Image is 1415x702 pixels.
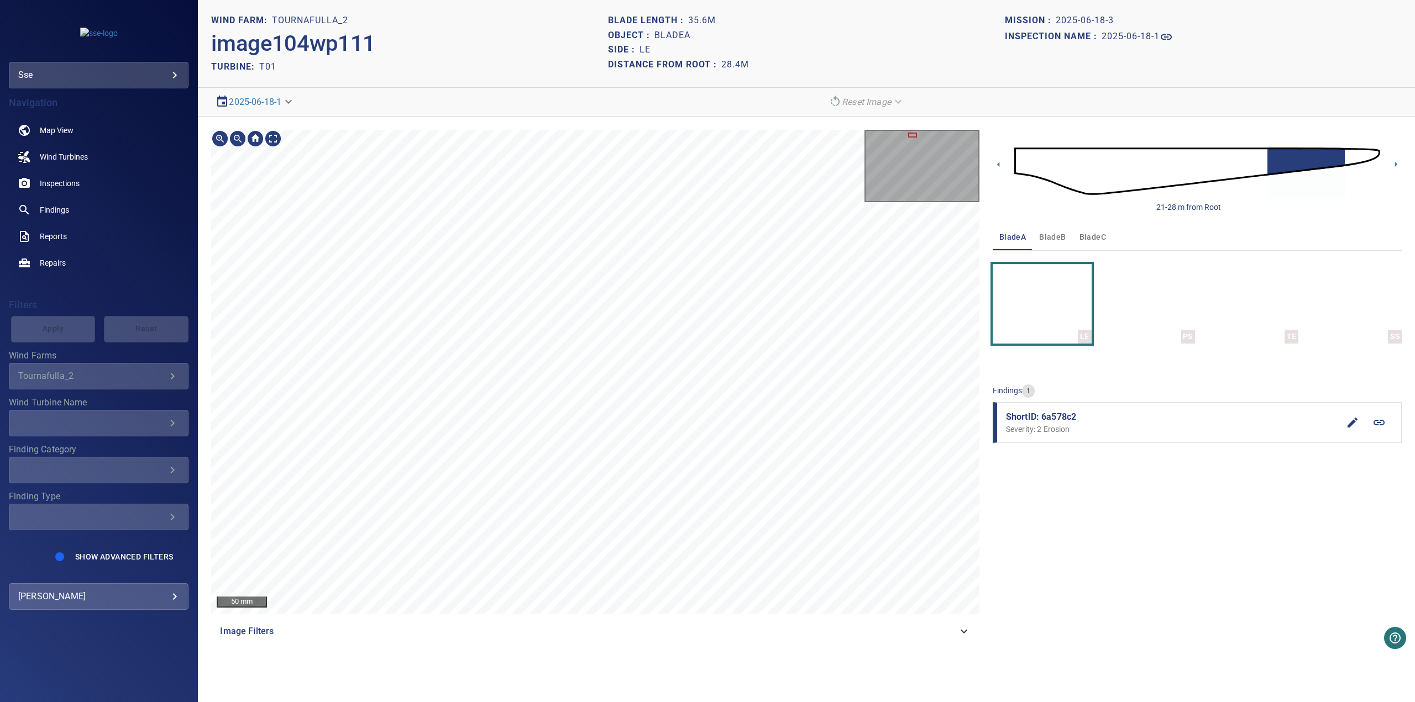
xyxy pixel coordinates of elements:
label: Finding Category [9,445,188,454]
span: Show Advanced Filters [75,552,173,561]
span: bladeC [1079,230,1106,244]
span: 1 [1022,386,1035,397]
h1: 28.4m [721,60,749,70]
div: LE [1078,330,1092,344]
h1: WIND FARM: [211,15,272,26]
h1: 2025-06-18-1 [1102,31,1160,42]
a: repairs noActive [9,250,188,276]
img: sse-logo [80,28,118,39]
span: bladeA [999,230,1026,244]
span: Wind Turbines [40,151,88,162]
h1: 2025-06-18-3 [1056,15,1114,26]
div: Wind Turbine Name [9,410,188,436]
span: Inspections [40,178,80,189]
img: d [1014,127,1380,215]
div: Image Filters [211,618,979,645]
h1: 35.6m [688,15,716,26]
button: PS [1096,264,1195,344]
div: sse [18,66,179,84]
h1: Inspection name : [1005,31,1102,42]
div: Finding Type [9,504,188,530]
div: Zoom out [229,130,247,147]
div: 21-28 m from Root [1156,202,1221,213]
a: windturbines noActive [9,144,188,170]
a: 2025-06-18-1 [1102,30,1173,44]
h1: Distance from root : [608,60,721,70]
a: reports noActive [9,223,188,250]
span: Findings [40,204,69,215]
h1: Mission : [1005,15,1056,26]
label: Wind Turbine Name [9,398,188,407]
label: Wind Farms [9,351,188,360]
span: Map View [40,125,74,136]
div: PS [1181,330,1195,344]
div: Go home [247,130,264,147]
span: findings [993,386,1022,395]
span: Image Filters [220,625,957,638]
div: sse [9,62,188,88]
em: Reset Image [842,97,891,107]
a: 2025-06-18-1 [229,97,281,107]
h2: T01 [259,61,276,72]
h1: Tournafulla_2 [272,15,348,26]
h1: Side : [608,45,640,55]
h2: TURBINE: [211,61,259,72]
span: Reports [40,231,67,242]
h4: Navigation [9,97,188,108]
a: findings noActive [9,197,188,223]
button: LE [993,264,1092,344]
button: TE [1199,264,1298,344]
span: ShortID: 6a578c2 [1006,410,1339,424]
button: Show Advanced Filters [69,548,180,566]
span: bladeB [1039,230,1066,244]
div: Toggle full page [264,130,282,147]
div: Reset Image [824,92,909,112]
a: map noActive [9,117,188,144]
div: Wind Farms [9,363,188,389]
a: inspections noActive [9,170,188,197]
button: SS [1303,264,1402,344]
div: Tournafulla_2 [18,371,166,381]
h1: LE [640,45,651,55]
p: Severity: 2 Erosion [1006,424,1339,435]
h4: Filters [9,299,188,310]
h1: Blade length : [608,15,688,26]
div: Zoom in [211,130,229,147]
div: [PERSON_NAME] [18,588,179,605]
h2: image104wp111 [211,30,375,57]
div: Finding Category [9,457,188,483]
div: TE [1285,330,1298,344]
div: SS [1388,330,1402,344]
span: Repairs [40,257,66,268]
h1: Object : [608,30,654,41]
h1: bladeA [654,30,690,41]
div: 2025-06-18-1 [211,92,299,112]
label: Finding Type [9,492,188,501]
